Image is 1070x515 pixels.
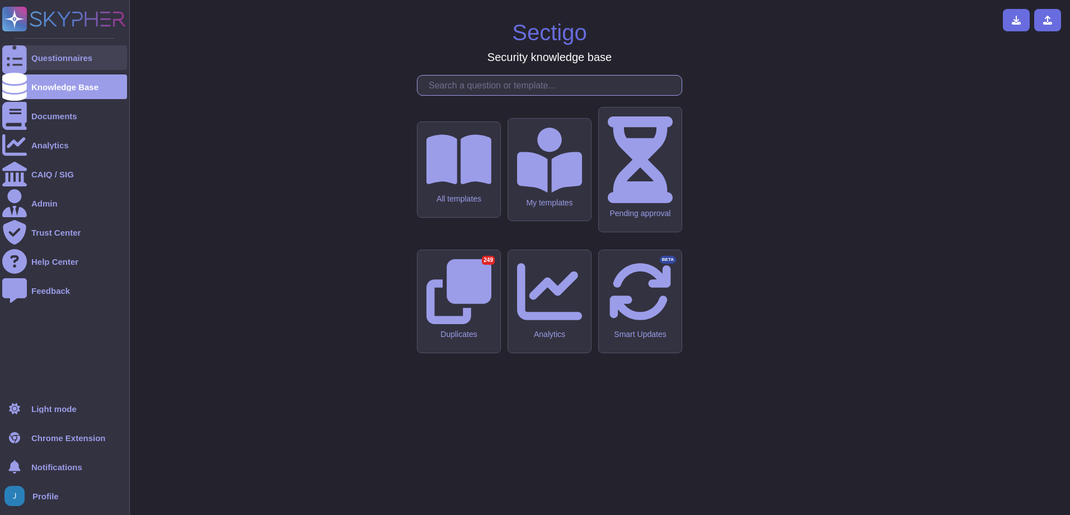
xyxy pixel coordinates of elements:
div: Knowledge Base [31,83,98,91]
div: Feedback [31,287,70,295]
a: Documents [2,104,127,128]
a: Help Center [2,249,127,274]
div: My templates [517,198,582,208]
div: BETA [660,256,676,264]
div: Chrome Extension [31,434,106,442]
h3: Security knowledge base [487,50,612,64]
a: Questionnaires [2,45,127,70]
button: user [2,484,32,508]
span: Notifications [31,463,82,471]
input: Search a question or template... [423,76,682,95]
a: CAIQ / SIG [2,162,127,186]
div: Admin [31,199,58,208]
a: Knowledge Base [2,74,127,99]
span: Profile [32,492,59,500]
div: Analytics [31,141,69,149]
a: Trust Center [2,220,127,245]
div: Documents [31,112,77,120]
div: Analytics [517,330,582,339]
div: Help Center [31,257,78,266]
div: Smart Updates [608,330,673,339]
div: Questionnaires [31,54,92,62]
a: Feedback [2,278,127,303]
a: Chrome Extension [2,425,127,450]
div: All templates [426,194,491,204]
h1: Sectigo [512,19,586,46]
div: 249 [482,256,495,265]
div: CAIQ / SIG [31,170,74,179]
a: Analytics [2,133,127,157]
div: Light mode [31,405,77,413]
img: user [4,486,25,506]
div: Pending approval [608,209,673,218]
a: Admin [2,191,127,216]
div: Trust Center [31,228,81,237]
div: Duplicates [426,330,491,339]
